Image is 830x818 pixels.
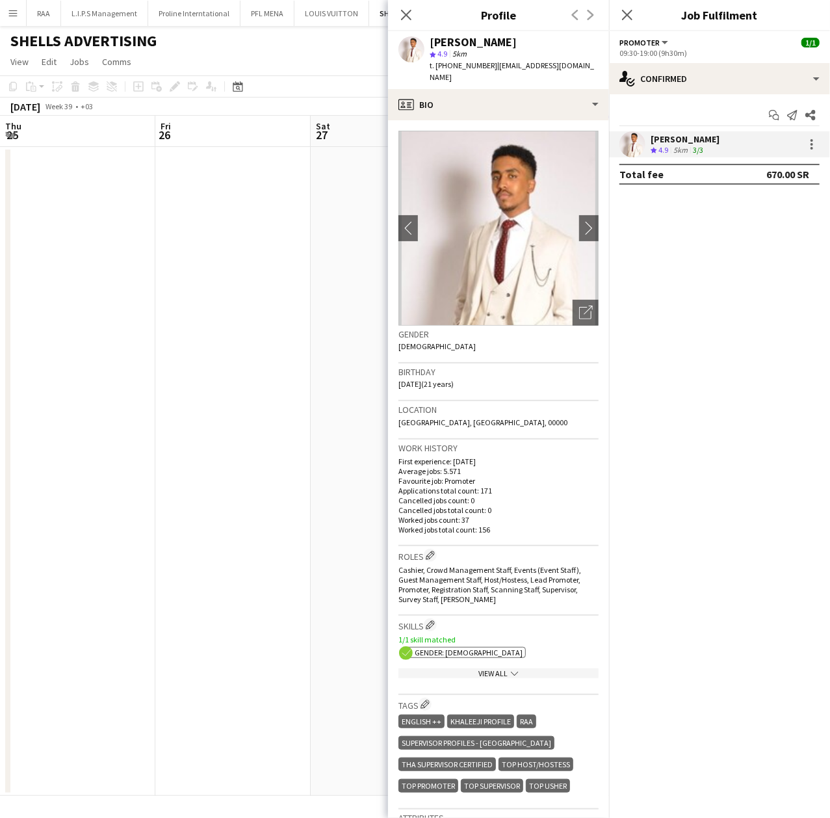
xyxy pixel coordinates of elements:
[398,525,599,534] p: Worked jobs total count: 156
[398,442,599,454] h3: Work history
[398,476,599,486] p: Favourite job: Promoter
[398,495,599,505] p: Cancelled jobs count: 0
[619,38,660,47] span: Promoter
[573,300,599,326] div: Open photos pop-in
[27,1,61,26] button: RAA
[447,715,514,728] div: KHALEEJI PROFILE
[5,120,21,132] span: Thu
[430,36,517,48] div: [PERSON_NAME]
[5,53,34,70] a: View
[398,341,476,351] span: [DEMOGRAPHIC_DATA]
[398,417,567,427] span: [GEOGRAPHIC_DATA], [GEOGRAPHIC_DATA], 00000
[64,53,94,70] a: Jobs
[398,635,599,644] p: 1/1 skill matched
[415,648,523,657] span: Gender: [DEMOGRAPHIC_DATA]
[10,56,29,68] span: View
[517,715,536,728] div: RAA
[671,145,690,156] div: 5km
[102,56,131,68] span: Comms
[10,100,40,113] div: [DATE]
[43,101,75,111] span: Week 39
[97,53,136,70] a: Comms
[526,779,570,793] div: TOP USHER
[619,168,664,181] div: Total fee
[388,89,609,120] div: Bio
[398,698,599,711] h3: Tags
[161,120,171,132] span: Fri
[430,60,594,82] span: | [EMAIL_ADDRESS][DOMAIN_NAME]
[316,120,330,132] span: Sat
[693,145,703,155] app-skills-label: 3/3
[70,56,89,68] span: Jobs
[398,328,599,340] h3: Gender
[801,38,820,47] span: 1/1
[148,1,240,26] button: Proline Interntational
[398,379,454,389] span: [DATE] (21 years)
[398,404,599,416] h3: Location
[398,456,599,466] p: First experience: [DATE]
[398,515,599,525] p: Worked jobs count: 37
[36,53,62,70] a: Edit
[10,31,157,51] h1: SHELLS ADVERTISING
[766,168,809,181] div: 670.00 SR
[398,466,599,476] p: Average jobs: 5.571
[619,48,820,58] div: 09:30-19:00 (9h30m)
[499,758,573,771] div: TOP HOST/HOSTESS
[609,63,830,94] div: Confirmed
[398,131,599,326] img: Crew avatar or photo
[369,1,463,26] button: SHELLS ADVERTISING
[398,486,599,495] p: Applications total count: 171
[294,1,369,26] button: LOUIS VUITTON
[398,366,599,378] h3: Birthday
[240,1,294,26] button: PFL MENA
[461,779,523,793] div: TOP SUPERVISOR
[398,758,496,771] div: THA SUPERVISOR CERTIFIED
[398,505,599,515] p: Cancelled jobs total count: 0
[398,779,458,793] div: TOP PROMOTER
[437,49,447,59] span: 4.9
[42,56,57,68] span: Edit
[398,736,554,750] div: Supervisor Profiles - [GEOGRAPHIC_DATA]
[398,668,599,678] div: View All
[609,7,830,23] h3: Job Fulfilment
[314,127,330,142] span: 27
[430,60,497,70] span: t. [PHONE_NUMBER]
[658,145,668,155] span: 4.9
[3,127,21,142] span: 25
[398,549,599,562] h3: Roles
[159,127,171,142] span: 26
[61,1,148,26] button: L.I.P.S Management
[398,565,581,604] span: Cashier, Crowd Management Staff, Events (Event Staff), Guest Management Staff, Host/Hostess, Lead...
[398,618,599,632] h3: Skills
[398,715,445,728] div: ENGLISH ++
[450,49,469,59] span: 5km
[388,7,609,23] h3: Profile
[619,38,670,47] button: Promoter
[81,101,93,111] div: +03
[651,133,720,145] div: [PERSON_NAME]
